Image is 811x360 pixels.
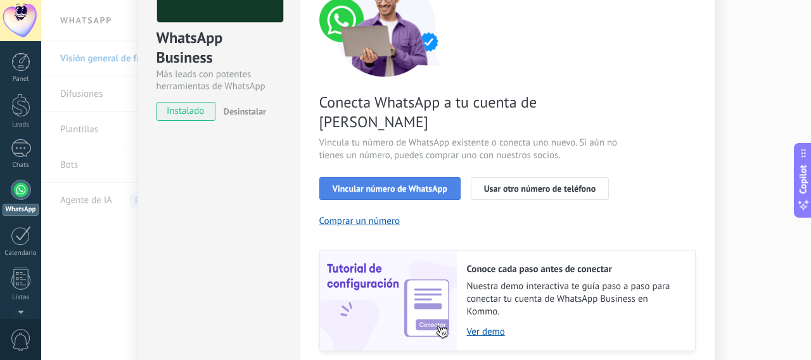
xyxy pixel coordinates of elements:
span: Nuestra demo interactiva te guía paso a paso para conectar tu cuenta de WhatsApp Business en Kommo. [467,280,682,318]
span: Usar otro número de teléfono [484,184,596,193]
button: Vincular número de WhatsApp [319,177,461,200]
span: Copilot [797,164,810,194]
button: Usar otro número de teléfono [471,177,609,200]
h2: Conoce cada paso antes de conectar [467,263,682,275]
div: WhatsApp Business [156,28,281,68]
div: Leads [3,121,39,129]
div: WhatsApp [3,204,39,216]
span: Vincular número de WhatsApp [333,184,447,193]
span: instalado [157,102,215,121]
a: Ver demo [467,326,682,338]
button: Comprar un número [319,215,400,227]
div: Panel [3,75,39,84]
button: Desinstalar [219,102,266,121]
div: Más leads con potentes herramientas de WhatsApp [156,68,281,92]
span: Conecta WhatsApp a tu cuenta de [PERSON_NAME] [319,92,621,132]
div: Calendario [3,249,39,258]
div: Listas [3,294,39,302]
div: Chats [3,161,39,170]
span: Desinstalar [224,106,266,117]
span: Vincula tu número de WhatsApp existente o conecta uno nuevo. Si aún no tienes un número, puedes c... [319,137,621,162]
